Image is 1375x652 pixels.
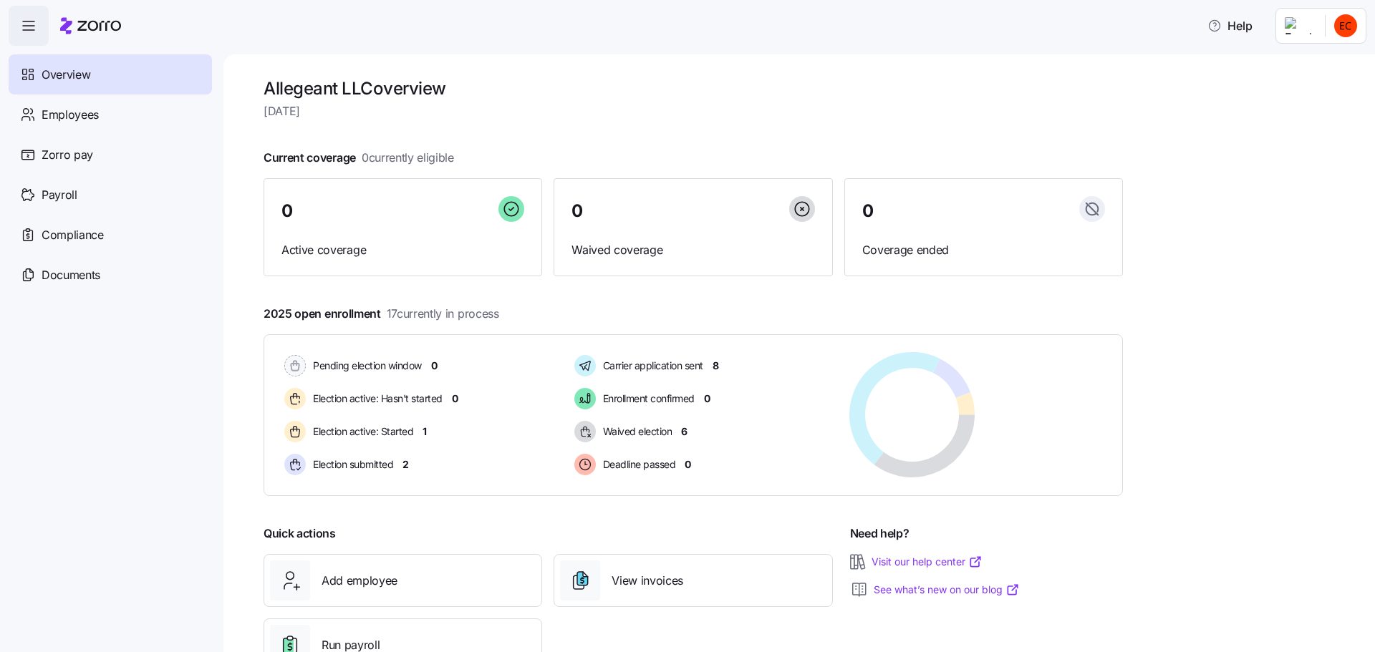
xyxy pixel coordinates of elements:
a: Visit our help center [872,555,983,569]
a: Zorro pay [9,135,212,175]
span: [DATE] [264,102,1123,120]
span: 0 [452,391,458,406]
button: Help [1196,11,1264,40]
span: 2025 open enrollment [264,305,499,323]
span: 0 [685,457,691,472]
span: Enrollment confirmed [599,391,695,406]
span: 6 [681,424,687,439]
a: See what’s new on our blog [874,583,1020,597]
a: Compliance [9,215,212,255]
span: 0 [862,203,874,220]
span: Election submitted [309,457,393,472]
span: 0 [431,359,438,373]
span: Compliance [42,226,104,244]
span: Waived coverage [571,241,814,259]
span: Coverage ended [862,241,1105,259]
span: Deadline passed [599,457,676,472]
span: Election active: Hasn't started [309,391,443,406]
span: Add employee [322,572,397,590]
span: Help [1207,17,1253,34]
img: Employer logo [1285,17,1313,34]
span: Pending election window [309,359,422,373]
span: 2 [402,457,409,472]
span: Employees [42,106,99,124]
span: Need help? [850,525,910,542]
span: 17 currently in process [387,305,499,323]
h1: Allegeant LLC overview [264,77,1123,99]
a: Documents [9,255,212,295]
span: Zorro pay [42,146,93,164]
span: 0 [281,203,293,220]
span: 0 [571,203,583,220]
span: Carrier application sent [599,359,703,373]
span: Quick actions [264,525,336,542]
span: Waived election [599,424,672,439]
span: 0 [704,391,710,406]
a: Employees [9,94,212,135]
span: View invoices [612,572,683,590]
span: 0 currently eligible [362,149,454,167]
span: Documents [42,266,100,284]
span: Current coverage [264,149,454,167]
span: 1 [423,424,427,439]
a: Overview [9,54,212,94]
a: Payroll [9,175,212,215]
span: Payroll [42,186,77,204]
span: Overview [42,66,90,84]
span: Active coverage [281,241,524,259]
img: cc97166a80db72ba115bf250c5d9a898 [1334,14,1357,37]
span: 8 [713,359,719,373]
span: Election active: Started [309,424,413,439]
